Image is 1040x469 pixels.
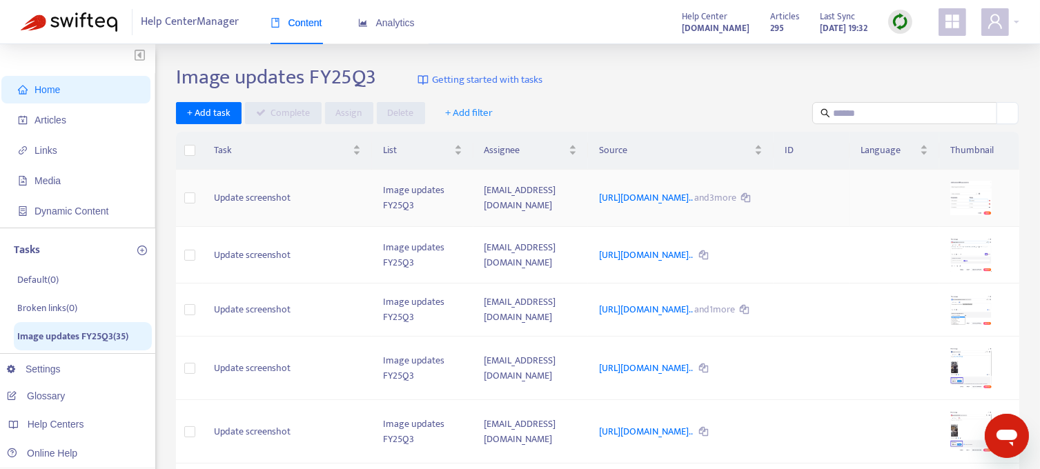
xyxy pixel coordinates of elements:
[245,102,322,124] button: Complete
[418,74,429,86] img: image-link
[372,337,473,400] td: Image updates FY25Q3
[14,242,40,259] p: Tasks
[137,246,147,255] span: plus-circle
[861,143,917,158] span: Language
[18,206,28,216] span: container
[473,283,588,337] td: [EMAIL_ADDRESS][DOMAIN_NAME]
[950,295,992,324] img: media-preview
[18,115,28,125] span: account-book
[325,102,373,124] button: Assign
[21,12,117,32] img: Swifteq
[473,227,588,283] td: [EMAIL_ADDRESS][DOMAIN_NAME]
[950,411,992,452] img: media-preview
[203,227,372,283] td: Update screenshot
[176,102,242,124] button: + Add task
[18,176,28,186] span: file-image
[599,423,694,439] a: [URL][DOMAIN_NAME]..
[372,227,473,283] td: Image updates FY25Q3
[682,20,749,36] a: [DOMAIN_NAME]
[473,337,588,400] td: [EMAIL_ADDRESS][DOMAIN_NAME]
[950,348,992,388] img: media-preview
[694,190,736,206] span: and 3 more
[473,132,588,170] th: Assignee
[7,363,61,375] a: Settings
[682,21,749,36] strong: [DOMAIN_NAME]
[372,400,473,463] td: Image updates FY25Q3
[372,132,473,170] th: List
[985,414,1029,458] iframe: Button to launch messaging window
[821,108,830,118] span: search
[599,360,694,376] a: [URL][DOMAIN_NAME]..
[473,400,588,463] td: [EMAIL_ADDRESS][DOMAIN_NAME]
[28,419,84,430] span: Help Centers
[892,13,909,30] img: sync.dc5367851b00ba804db3.png
[18,85,28,94] span: home
[944,13,961,30] span: appstore
[588,132,774,170] th: Source
[850,132,939,170] th: Language
[987,13,1003,30] span: user
[377,102,425,124] button: Delete
[17,301,77,315] p: Broken links ( 0 )
[7,448,77,459] a: Online Help
[599,190,694,206] a: [URL][DOMAIN_NAME]..
[141,9,239,35] span: Help Center Manager
[939,132,1019,170] th: Thumbnail
[599,143,752,158] span: Source
[599,301,694,317] a: [URL][DOMAIN_NAME]..
[35,84,60,95] span: Home
[271,17,322,28] span: Content
[820,21,867,36] strong: [DATE] 19:32
[203,283,372,337] td: Update screenshot
[203,170,372,228] td: Update screenshot
[203,132,372,170] th: Task
[446,105,493,121] span: + Add filter
[35,175,61,186] span: Media
[372,170,473,228] td: Image updates FY25Q3
[372,283,473,337] td: Image updates FY25Q3
[203,400,372,463] td: Update screenshot
[820,9,855,24] span: Last Sync
[176,65,376,90] h2: Image updates FY25Q3
[17,329,128,343] p: Image updates FY25Q3 ( 35 )
[484,143,566,158] span: Assignee
[17,272,59,287] p: Default ( 0 )
[35,114,66,126] span: Articles
[358,18,368,28] span: area-chart
[432,72,542,88] span: Getting started with tasks
[473,170,588,228] td: [EMAIL_ADDRESS][DOMAIN_NAME]
[770,9,799,24] span: Articles
[774,132,850,170] th: ID
[950,181,992,216] img: media-preview
[35,206,108,217] span: Dynamic Content
[694,301,735,317] span: and 1 more
[214,143,350,158] span: Task
[770,21,784,36] strong: 295
[18,146,28,155] span: link
[418,65,542,95] a: Getting started with tasks
[599,247,694,263] a: [URL][DOMAIN_NAME]..
[187,106,230,121] span: + Add task
[7,390,65,401] a: Glossary
[358,17,415,28] span: Analytics
[950,238,992,272] img: media-preview
[203,337,372,400] td: Update screenshot
[383,143,451,158] span: List
[35,145,57,156] span: Links
[271,18,280,28] span: book
[682,9,727,24] span: Help Center
[435,102,504,124] button: + Add filter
